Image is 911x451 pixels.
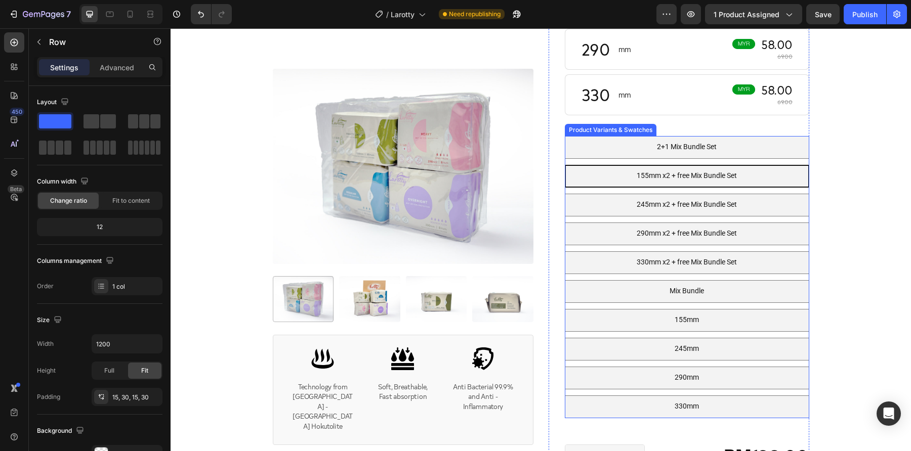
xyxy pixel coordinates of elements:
[201,353,264,373] p: Soft, Breathable, Fast absorption
[504,374,528,382] span: 330mm
[478,412,639,442] div: RM138.00
[141,366,148,375] span: Fit
[419,417,449,437] input: quantity
[37,313,64,327] div: Size
[410,9,441,33] h2: 290
[50,62,78,73] p: Settings
[466,230,566,238] span: 330mm x2 + free Mix Bundle Set
[49,36,135,48] p: Row
[852,9,878,20] div: Publish
[66,8,71,20] p: 7
[37,282,54,291] div: Order
[104,366,114,375] span: Full
[504,287,528,295] span: 155mm
[386,9,389,20] span: /
[391,9,415,20] span: Larotty
[171,28,911,451] iframe: Design area
[815,10,832,19] span: Save
[591,10,622,22] p: 58.00
[112,196,150,205] span: Fit to content
[39,220,160,234] div: 12
[504,345,528,353] span: 290mm
[806,4,840,24] button: Save
[8,185,24,193] div: Beta
[486,114,546,122] span: 2+1 Mix Bundle Set
[499,258,533,266] span: Mix Bundle
[100,62,134,73] p: Advanced
[37,424,86,438] div: Background
[37,96,71,109] div: Layout
[10,108,24,116] div: 450
[448,61,461,72] p: mm
[112,282,160,291] div: 1 col
[37,392,60,401] div: Padding
[714,9,779,20] span: 1 product assigned
[396,97,484,106] div: Product Variants & Swatches
[466,143,566,151] span: 155mm x2 + free Mix Bundle Set
[705,4,802,24] button: 1 product assigned
[563,12,584,20] p: MYR
[92,335,162,353] input: Auto
[563,58,584,65] p: MYR
[37,175,91,189] div: Column width
[607,69,622,77] s: 69.00
[37,366,56,375] div: Height
[449,417,474,437] button: increment
[191,4,232,24] div: Undo/Redo
[844,4,886,24] button: Publish
[281,353,344,383] p: Anti Bacterial 99.9% and Anti - Inflammatory
[877,401,901,426] div: Open Intercom Messenger
[591,55,622,67] p: 58.00
[37,339,54,348] div: Width
[112,393,160,402] div: 15, 30, 15, 30
[449,10,501,19] span: Need republishing
[410,55,441,78] h2: 330
[466,172,566,180] span: 245mm x2 + free Mix Bundle Set
[4,4,75,24] button: 7
[504,316,528,324] span: 245mm
[607,24,622,32] s: 69.00
[395,417,419,437] button: decrement
[466,201,566,209] span: 290mm x2 + free Mix Bundle Set
[37,254,116,268] div: Columns management
[448,15,461,27] p: mm
[50,196,87,205] span: Change ratio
